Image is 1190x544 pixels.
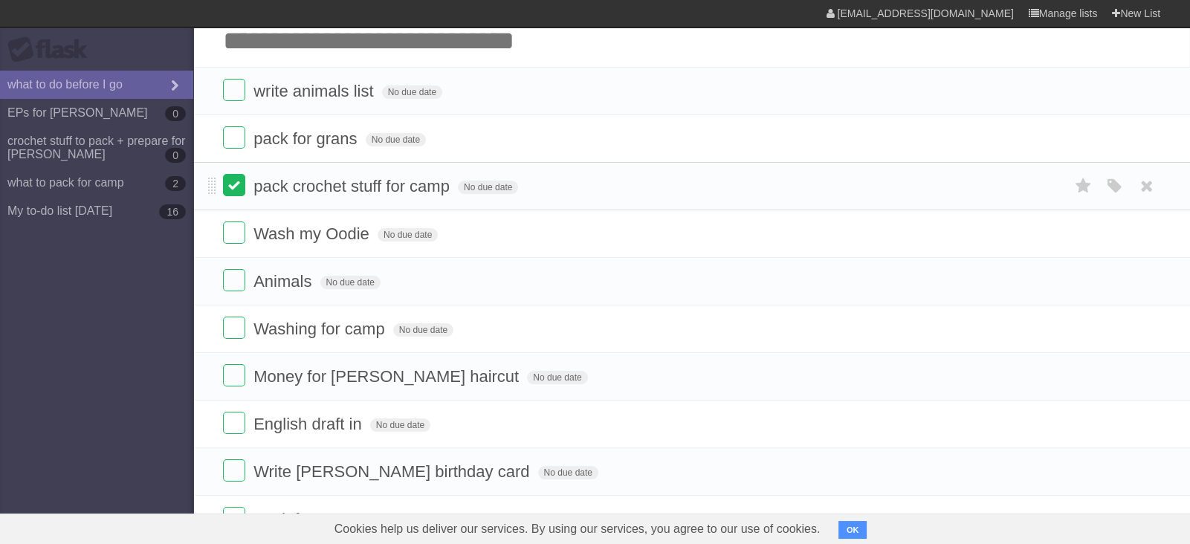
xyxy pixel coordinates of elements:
span: pack for grans [253,129,360,148]
span: No due date [320,276,381,289]
span: No due date [378,228,438,242]
span: No due date [366,133,426,146]
label: Done [223,507,245,529]
span: pack crochet stuff for camp [253,177,453,195]
label: Done [223,174,245,196]
span: No due date [458,181,518,194]
label: Done [223,221,245,244]
span: English draft in [253,415,366,433]
label: Done [223,269,245,291]
label: Done [223,412,245,434]
label: Star task [1070,174,1098,198]
span: No due date [370,418,430,432]
span: Write [PERSON_NAME] birthday card [253,462,533,481]
label: Done [223,364,245,386]
div: Flask [7,36,97,63]
span: No due date [382,85,442,99]
b: 0 [165,106,186,121]
span: Wash my Oodie [253,224,373,243]
label: Done [223,79,245,101]
span: No due date [538,466,598,479]
b: 0 [165,148,186,163]
span: Animals [253,272,315,291]
label: Done [223,459,245,482]
span: No due date [393,323,453,337]
button: OK [838,521,867,539]
span: Cookies help us deliver our services. By using our services, you agree to our use of cookies. [320,514,835,544]
span: Pack for camp [253,510,362,528]
b: 2 [165,176,186,191]
span: Money for [PERSON_NAME] haircut [253,367,523,386]
span: No due date [527,371,587,384]
span: Washing for camp [253,320,388,338]
label: Done [223,317,245,339]
label: Done [223,126,245,149]
span: write animals list [253,82,377,100]
b: 16 [159,204,186,219]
